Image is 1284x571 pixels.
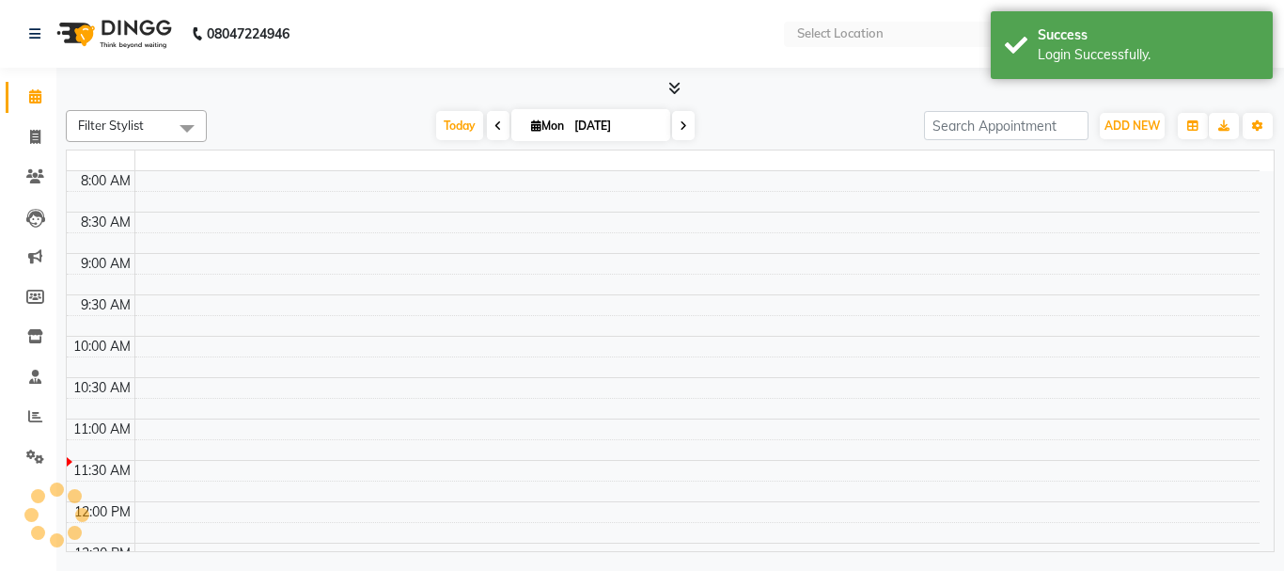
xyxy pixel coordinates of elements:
input: 2025-09-01 [569,112,663,140]
div: Login Successfully. [1038,45,1259,65]
b: 08047224946 [207,8,290,60]
span: Mon [526,119,569,133]
div: 10:30 AM [70,378,134,398]
div: 9:30 AM [77,295,134,315]
div: 12:00 PM [70,502,134,522]
div: 12:30 PM [70,544,134,563]
input: Search Appointment [924,111,1088,140]
div: 10:00 AM [70,337,134,357]
div: Select Location [797,24,884,43]
span: Filter Stylist [78,118,144,133]
button: ADD NEW [1100,113,1165,139]
div: Success [1038,25,1259,45]
div: 9:00 AM [77,254,134,274]
div: 11:30 AM [70,461,134,481]
div: 11:00 AM [70,420,134,439]
span: Today [436,111,483,140]
div: 8:30 AM [77,213,134,232]
span: ADD NEW [1104,119,1160,133]
img: logo [48,8,177,60]
div: 8:00 AM [77,171,134,191]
